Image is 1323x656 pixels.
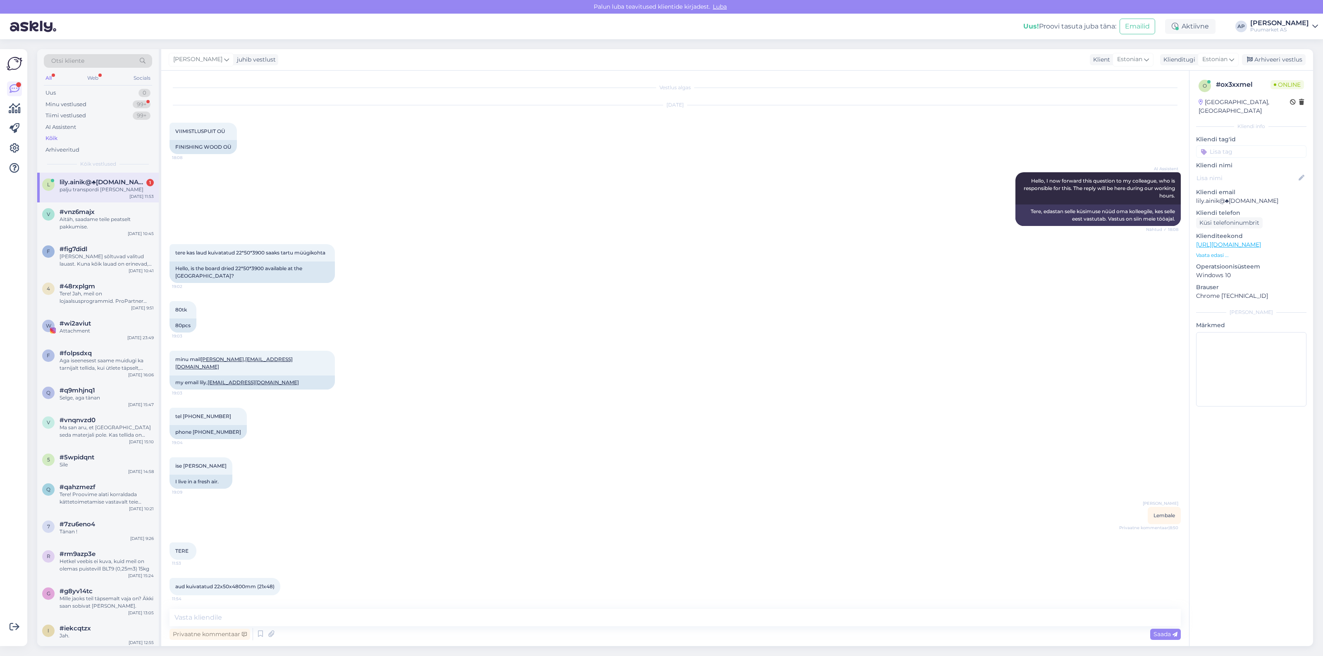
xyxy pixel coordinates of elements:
[1199,98,1290,115] div: [GEOGRAPHIC_DATA], [GEOGRAPHIC_DATA]
[1196,174,1297,183] input: Lisa nimi
[175,583,275,589] span: aud kuivatatud 22x50x4800mm (21x48)
[60,290,154,305] div: Tere! Jah, meil on lojaalsusprogrammid. ProPartner sobib kõikidele juriidilistele isikutele, kes ...
[132,73,152,83] div: Socials
[47,285,50,292] span: 4
[170,318,196,333] div: 80pcs
[1250,26,1309,33] div: Puumarket AS
[60,491,154,506] div: Tere! Proovime alati korraldada kättetoimetamise vastavalt teie soovidele. Müügispetsialistiga ko...
[172,560,203,566] span: 11:53
[173,55,222,64] span: [PERSON_NAME]
[60,208,95,216] span: #vnz6majx
[127,335,154,341] div: [DATE] 23:49
[129,506,154,512] div: [DATE] 10:21
[172,283,203,290] span: 19:02
[129,193,154,200] div: [DATE] 11:53
[170,261,335,283] div: Hello, is the board dried 22*50*3900 available at the [GEOGRAPHIC_DATA]?
[45,89,56,97] div: Uus
[1196,188,1306,197] p: Kliendi email
[1196,217,1263,228] div: Küsi telefoninumbrit
[60,483,96,491] span: #qahzmezf
[47,553,50,559] span: r
[170,140,237,154] div: FINISHING WOOD OÜ
[60,186,154,193] div: palju transpordi [PERSON_NAME]
[60,558,154,573] div: Hetkel veebis ei kuva, kuid meil on olemas puistevill BLT9 (0,25m3) 15kg
[175,356,293,370] a: [PERSON_NAME],[EMAIL_ADDRESS][DOMAIN_NAME]
[1147,166,1178,172] span: AI Assistent
[80,160,116,168] span: Kõik vestlused
[7,56,22,71] img: Askly Logo
[1250,20,1318,33] a: [PERSON_NAME]Puumarket AS
[175,250,325,256] span: tere kas laud kuivatatud 22*50*3900 saaks tartu müügikohta
[1196,292,1306,300] p: Chrome [TECHNICAL_ID]
[60,521,95,528] span: #7zu6eno4
[1196,252,1306,259] p: Vaata edasi ...
[175,128,225,134] span: VIIMISTLUSPUIT OÜ
[1216,80,1270,90] div: # ox3xxmel
[47,181,50,188] span: l
[1242,54,1306,65] div: Arhiveeri vestlus
[172,489,203,495] span: 19:09
[60,528,154,535] div: Tänan !
[1090,55,1110,64] div: Klient
[170,376,335,390] div: my email lily,
[60,178,146,186] span: lily.ainik@♣mail.ee
[128,372,154,378] div: [DATE] 16:06
[45,146,79,154] div: Arhiveeritud
[1015,204,1181,226] div: Tere, edastan selle küsimuse nüüd oma kolleegile, kes selle eest vastutab. Vastus on siin meie tö...
[1196,135,1306,144] p: Kliendi tag'id
[128,402,154,408] div: [DATE] 15:47
[1235,21,1247,32] div: AP
[139,89,150,97] div: 0
[170,101,1181,109] div: [DATE]
[1196,209,1306,217] p: Kliendi telefon
[1196,145,1306,158] input: Lisa tag
[128,468,154,475] div: [DATE] 14:58
[47,248,50,254] span: f
[60,283,95,290] span: #48rxplgm
[48,627,49,634] span: i
[175,307,187,313] span: 80tk
[60,357,154,372] div: Aga iseenesest saame muidugi ka tarnijalt tellida, kui ütlete täpselt, millisele püssile.
[47,456,50,463] span: 5
[45,134,57,143] div: Kõik
[47,523,50,530] span: 7
[1196,123,1306,130] div: Kliendi info
[130,535,154,542] div: [DATE] 9:26
[172,333,203,339] span: 19:03
[170,475,232,489] div: I live in a fresh air.
[131,305,154,311] div: [DATE] 9:51
[1270,80,1304,89] span: Online
[172,154,203,161] span: 18:08
[60,550,96,558] span: #rm9azp3e
[60,327,154,335] div: Attachment
[47,352,50,359] span: f
[133,100,150,109] div: 99+
[128,573,154,579] div: [DATE] 15:24
[46,390,50,396] span: q
[60,394,154,402] div: Selge, aga tänan
[51,57,84,65] span: Otsi kliente
[1196,262,1306,271] p: Operatsioonisüsteem
[47,590,50,597] span: g
[46,323,51,329] span: w
[60,387,95,394] span: #q9mhjnq1
[46,486,50,492] span: q
[175,413,231,419] span: tel [PHONE_NUMBER]
[170,425,247,439] div: phone [PHONE_NUMBER]
[710,3,729,10] span: Luba
[60,320,91,327] span: #wi2aviut
[1196,283,1306,292] p: Brauser
[60,349,92,357] span: #folpsdxq
[1143,500,1178,506] span: [PERSON_NAME]
[1119,525,1178,531] span: Privaatne kommentaar | 8:50
[133,112,150,120] div: 99+
[60,461,154,468] div: Sile
[1196,321,1306,330] p: Märkmed
[175,463,227,469] span: ise [PERSON_NAME]
[128,231,154,237] div: [DATE] 10:45
[1146,226,1178,233] span: Nähtud ✓ 18:08
[60,454,94,461] span: #5wpidqnt
[1202,55,1227,64] span: Estonian
[60,253,154,268] div: [PERSON_NAME] sõltuvad valitud lauast. Kuna kõik lauad on erinevad, mõõdab laomees laua tihuks.
[45,123,76,131] div: AI Assistent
